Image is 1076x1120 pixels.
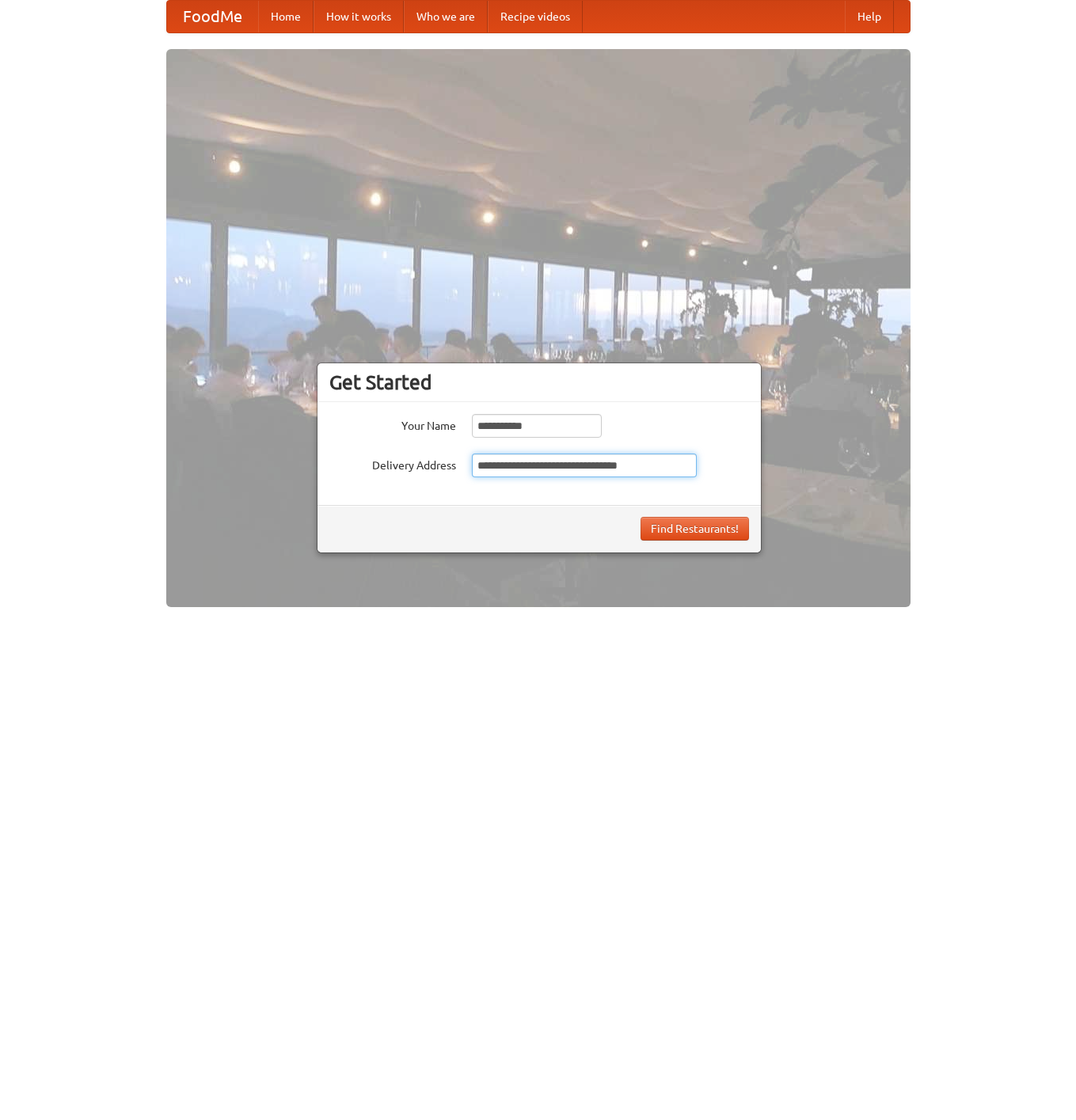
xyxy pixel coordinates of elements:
a: FoodMe [167,1,258,32]
a: How it works [314,1,404,32]
label: Your Name [329,414,456,434]
a: Home [258,1,314,32]
a: Recipe videos [488,1,583,32]
button: Find Restaurants! [641,517,749,541]
a: Who we are [404,1,488,32]
h3: Get Started [329,370,749,394]
label: Delivery Address [329,454,456,473]
a: Help [845,1,894,32]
